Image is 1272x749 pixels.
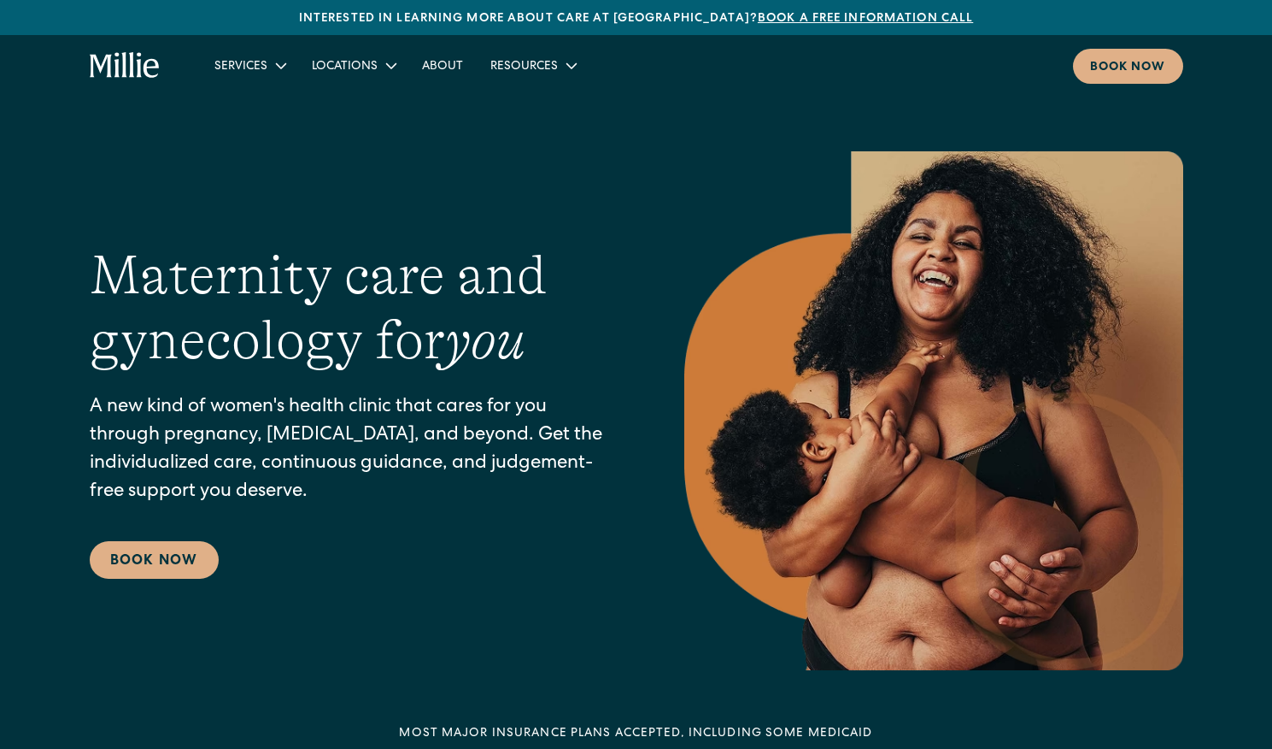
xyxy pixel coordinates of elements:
[90,52,161,80] a: home
[445,310,525,371] em: you
[684,151,1183,670] img: Smiling mother with her baby in arms, celebrating body positivity and the nurturing bond of postp...
[298,51,408,80] div: Locations
[90,541,219,579] a: Book Now
[758,13,973,25] a: Book a free information call
[214,58,267,76] div: Services
[312,58,378,76] div: Locations
[1090,59,1166,77] div: Book now
[399,725,872,743] div: MOST MAJOR INSURANCE PLANS ACCEPTED, INCLUDING some MEDICAID
[90,243,616,374] h1: Maternity care and gynecology for
[408,51,477,80] a: About
[201,51,298,80] div: Services
[90,394,616,507] p: A new kind of women's health clinic that cares for you through pregnancy, [MEDICAL_DATA], and bey...
[1073,49,1183,84] a: Book now
[490,58,558,76] div: Resources
[477,51,589,80] div: Resources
